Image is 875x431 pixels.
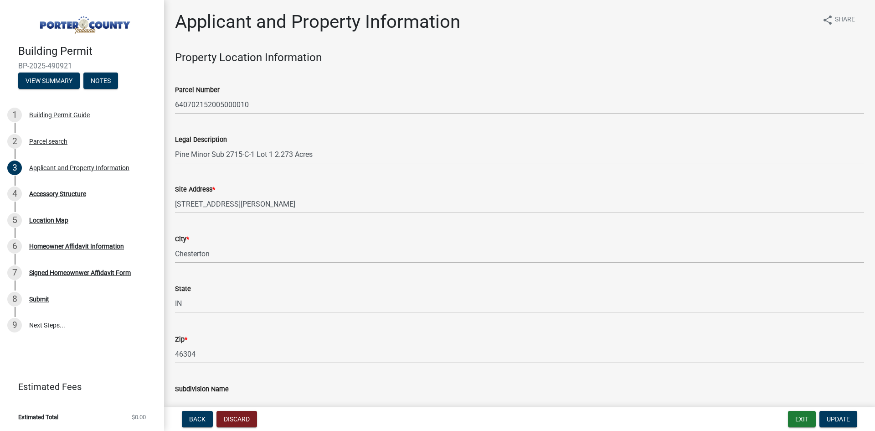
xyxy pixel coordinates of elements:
[18,10,149,35] img: Porter County, Indiana
[18,62,146,70] span: BP-2025-490921
[175,137,227,143] label: Legal Description
[175,286,191,292] label: State
[175,11,460,33] h1: Applicant and Property Information
[7,134,22,149] div: 2
[175,386,229,393] label: Subdivision Name
[835,15,855,26] span: Share
[7,239,22,254] div: 6
[18,78,80,85] wm-modal-confirm: Summary
[18,414,58,420] span: Estimated Total
[29,243,124,249] div: Homeowner Affidavit Information
[175,51,864,64] h4: Property Location Information
[175,187,215,193] label: Site Address
[175,337,187,343] label: Zip
[7,318,22,332] div: 9
[7,108,22,122] div: 1
[175,87,220,93] label: Parcel Number
[7,213,22,228] div: 5
[7,187,22,201] div: 4
[7,161,22,175] div: 3
[822,15,833,26] i: share
[788,411,816,427] button: Exit
[29,112,90,118] div: Building Permit Guide
[29,191,86,197] div: Accessory Structure
[182,411,213,427] button: Back
[29,165,129,171] div: Applicant and Property Information
[189,415,206,423] span: Back
[819,411,857,427] button: Update
[7,378,149,396] a: Estimated Fees
[29,138,67,145] div: Parcel search
[18,45,157,58] h4: Building Permit
[216,411,257,427] button: Discard
[18,73,80,89] button: View Summary
[29,296,49,302] div: Submit
[83,78,118,85] wm-modal-confirm: Notes
[132,414,146,420] span: $0.00
[7,265,22,280] div: 7
[29,217,68,223] div: Location Map
[827,415,850,423] span: Update
[815,11,862,29] button: shareShare
[29,270,131,276] div: Signed Homeownwer Affidavit Form
[7,292,22,306] div: 8
[83,73,118,89] button: Notes
[175,236,189,243] label: City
